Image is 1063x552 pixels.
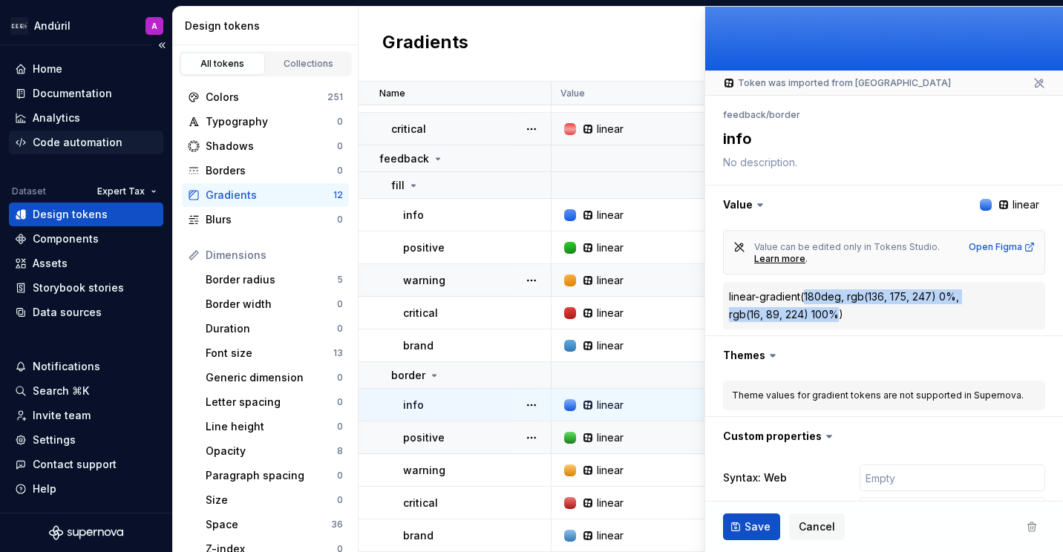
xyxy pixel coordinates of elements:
p: critical [403,306,438,321]
p: positive [403,240,445,255]
div: 0 [337,421,343,433]
h2: Gradients [382,30,468,57]
button: Notifications [9,355,163,378]
div: linear [597,398,624,413]
div: Notifications [33,359,100,374]
div: linear [597,240,624,255]
div: Dimensions [206,248,343,263]
div: Dataset [12,185,46,197]
p: critical [391,122,426,137]
a: Borders0 [182,159,349,183]
li: border [769,109,800,120]
a: Home [9,57,163,81]
div: 0 [337,298,343,310]
p: feedback [379,151,429,166]
a: Code automation [9,131,163,154]
a: Invite team [9,404,163,427]
p: border [391,368,425,383]
p: Name [379,88,405,99]
div: Colors [206,90,327,105]
div: Code automation [33,135,122,150]
span: Value can be edited only in Tokens Studio. [754,241,940,252]
a: Font size13 [200,341,349,365]
div: Duration [206,321,337,336]
div: linear [597,208,624,223]
a: Analytics [9,106,163,130]
p: info [403,398,424,413]
div: Generic dimension [206,370,337,385]
div: Blurs [206,212,337,227]
span: Save [745,519,771,534]
div: Gradients [206,188,333,203]
div: linear [597,122,624,137]
div: Space [206,517,331,532]
p: Value [560,88,585,99]
div: 0%, [939,289,959,304]
div: Andúril [34,19,71,33]
span: Expert Tax [97,185,145,197]
div: Font size [206,346,333,361]
div: 100%) [811,307,843,322]
div: Design tokens [185,19,352,33]
a: Opacity8 [200,439,349,463]
p: fill [391,178,405,193]
p: critical [403,496,438,510]
div: linear [597,306,624,321]
p: positive [403,430,445,445]
input: Empty [860,464,1045,491]
div: A [151,20,157,32]
div: Home [33,62,62,76]
div: 0 [337,372,343,384]
div: Invite team [33,408,91,423]
div: 5 [337,274,343,286]
span: Theme values for gradient tokens are not supported in Supernova. [732,390,1024,401]
a: Open Figma [969,241,1036,253]
a: Design tokens [9,203,163,226]
button: Collapse sidebar [151,35,172,56]
a: Colors251 [182,85,349,109]
a: Blurs0 [182,208,349,231]
div: Letter spacing [206,395,337,410]
div: Storybook stories [33,280,124,295]
a: Gradients12 [182,183,349,207]
div: Search ⌘K [33,384,89,398]
div: linear [597,273,624,288]
button: Help [9,477,163,501]
div: Analytics [33,111,80,125]
a: Shadows0 [182,134,349,158]
div: Settings [33,433,76,447]
svg: Supernova Logo [49,525,123,540]
div: 8 [337,445,343,457]
button: Search ⌘K [9,379,163,403]
li: / [766,109,769,120]
div: Contact support [33,457,117,472]
p: brand [403,338,434,353]
div: 0 [337,165,343,177]
p: warning [403,463,445,478]
div: Border width [206,297,337,312]
a: Space36 [200,513,349,536]
span: . [805,253,808,264]
a: Learn more [754,253,805,265]
div: Documentation [33,86,112,101]
div: linear-gradient(180deg, [729,289,844,304]
div: Token was imported from [GEOGRAPHIC_DATA] [723,77,951,89]
button: AndúrilA [3,10,169,42]
div: Data sources [33,305,102,320]
a: Duration0 [200,317,349,341]
div: 0 [337,140,343,152]
div: 0 [337,116,343,128]
img: 572984b3-56a8-419d-98bc-7b186c70b928.png [10,17,28,35]
div: rgb(16, 89, 224) [729,307,808,322]
div: linear [597,496,624,510]
div: 0 [337,396,343,408]
a: Assets [9,252,163,275]
button: Cancel [789,513,845,540]
div: 13 [333,347,343,359]
a: Typography0 [182,110,349,134]
div: Components [33,231,99,246]
button: Contact support [9,453,163,476]
div: 0 [337,214,343,226]
div: linear [597,430,624,445]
